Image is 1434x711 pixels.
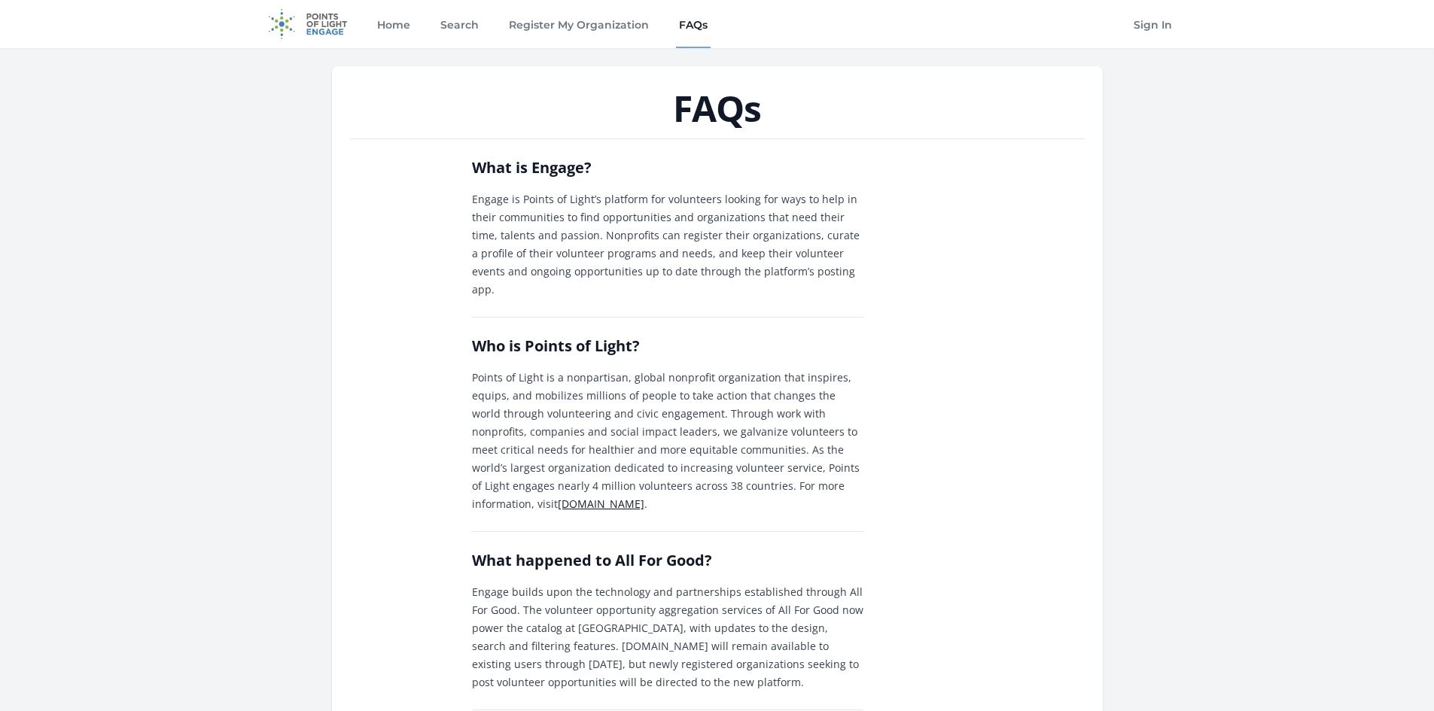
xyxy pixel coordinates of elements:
[472,336,863,357] h2: Who is Points of Light?
[472,550,863,571] h2: What happened to All For Good?
[472,157,863,178] h2: What is Engage?
[472,369,863,513] p: Points of Light is a nonpartisan, global nonprofit organization that inspires, equips, and mobili...
[558,497,644,511] a: [DOMAIN_NAME]
[472,190,863,299] p: Engage is Points of Light’s platform for volunteers looking for ways to help in their communities...
[472,583,863,691] p: Engage builds upon the technology and partnerships established through All For Good. The voluntee...
[350,90,1085,126] h1: FAQs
